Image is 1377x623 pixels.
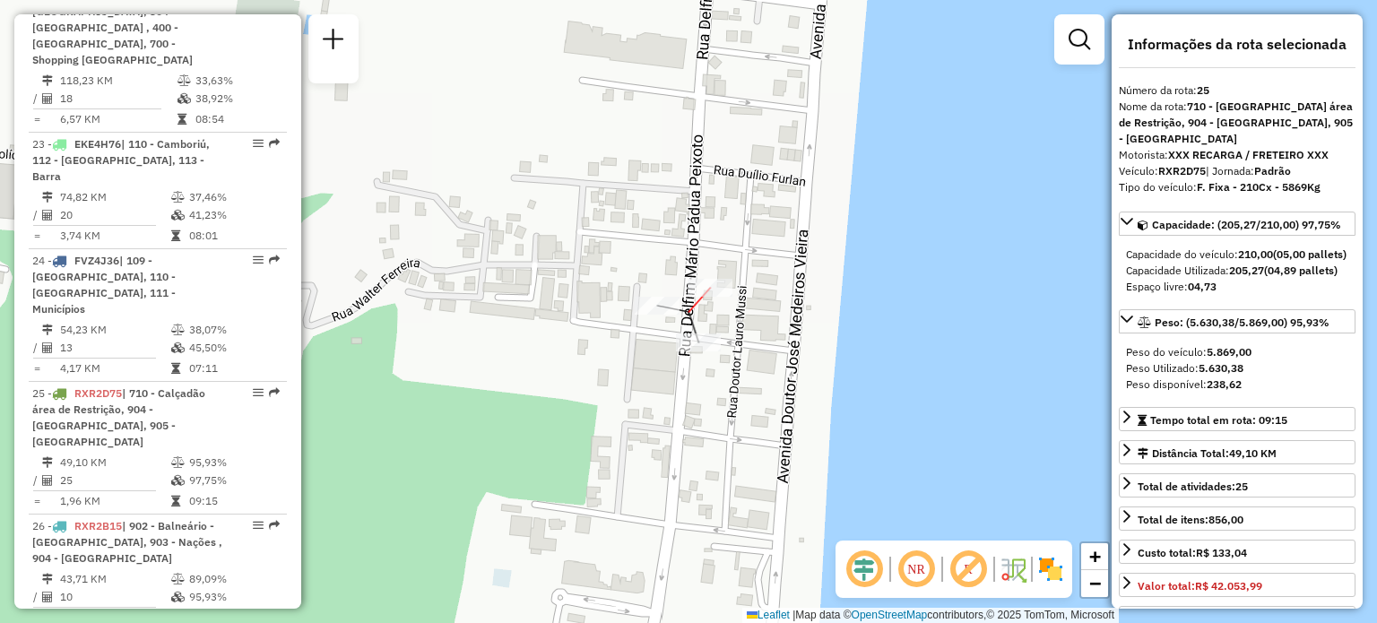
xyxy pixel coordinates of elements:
div: Atividade não roteirizada - SEU JOSE CONVENIENCI [635,297,680,315]
a: Peso: (5.630,38/5.869,00) 95,93% [1119,309,1355,333]
strong: R$ 133,04 [1196,546,1247,559]
strong: 5.869,00 [1207,345,1251,359]
img: Exibir/Ocultar setores [1036,555,1065,584]
div: Capacidade Utilizada: [1126,263,1348,279]
span: 25 - [32,386,205,448]
td: 09:15 [188,492,279,510]
div: Valor total: [1138,578,1262,594]
div: Espaço livre: [1126,279,1348,295]
div: Peso Utilizado: [1126,360,1348,376]
span: 49,10 KM [1229,446,1277,460]
td: 6,57 KM [59,110,177,128]
div: Atividade não roteirizada - SEU JOSE CONVENIENCI [676,333,721,351]
td: 43,71 KM [59,570,170,588]
div: Peso disponível: [1126,376,1348,393]
td: 08:01 [188,227,279,245]
i: % de utilização da cubagem [171,210,185,221]
span: | Jornada: [1206,164,1291,177]
em: Opções [253,520,264,531]
i: Tempo total em rota [178,114,186,125]
td: 3,74 KM [59,227,170,245]
strong: XXX RECARGA / FRETEIRO XXX [1168,148,1329,161]
div: Distância Total: [1138,446,1277,462]
span: | 902 - Balneário - [GEOGRAPHIC_DATA], 903 - Nações , 904 - [GEOGRAPHIC_DATA] [32,519,222,565]
span: 24 - [32,254,176,316]
span: RXR2B15 [74,519,122,532]
td: 54,23 KM [59,321,170,339]
strong: F. Fixa - 210Cx - 5869Kg [1197,180,1321,194]
div: Tipo do veículo: [1119,179,1355,195]
a: Capacidade: (205,27/210,00) 97,75% [1119,212,1355,236]
span: | [792,609,795,621]
i: Total de Atividades [42,210,53,221]
div: Nome da rota: [1119,99,1355,147]
span: EKE4H76 [74,137,121,151]
em: Opções [253,255,264,265]
span: 26 - [32,519,222,565]
td: 25 [59,472,170,489]
td: 4,17 KM [59,359,170,377]
div: Custo total: [1138,545,1247,561]
span: − [1089,572,1101,594]
a: Tempo total em rota: 09:15 [1119,407,1355,431]
span: 23 - [32,137,210,183]
i: Tempo total em rota [171,230,180,241]
em: Rota exportada [269,520,280,531]
td: 95,93% [188,588,279,606]
a: Nova sessão e pesquisa [316,22,351,62]
span: Ocultar NR [895,548,938,591]
strong: R$ 42.053,99 [1195,579,1262,593]
td: / [32,472,41,489]
td: 10 [59,588,170,606]
i: Distância Total [42,324,53,335]
a: Zoom out [1081,570,1108,597]
a: Total de itens:856,00 [1119,506,1355,531]
i: Total de Atividades [42,93,53,104]
i: Distância Total [42,457,53,468]
td: 95,93% [188,454,279,472]
i: Total de Atividades [42,475,53,486]
span: Ocultar deslocamento [843,548,886,591]
em: Rota exportada [269,138,280,149]
td: 20 [59,206,170,224]
i: Tempo total em rota [171,496,180,506]
em: Rota exportada [269,387,280,398]
span: | 710 - Calçadão área de Restrição, 904 - [GEOGRAPHIC_DATA], 905 - [GEOGRAPHIC_DATA] [32,386,205,448]
td: 18 [59,90,177,108]
strong: 25 [1197,83,1209,97]
td: / [32,339,41,357]
td: / [32,90,41,108]
span: | 109 - [GEOGRAPHIC_DATA], 110 - [GEOGRAPHIC_DATA], 111 - Municípios [32,254,176,316]
div: Número da rota: [1119,82,1355,99]
i: Tempo total em rota [171,363,180,374]
td: 89,09% [188,570,279,588]
i: % de utilização do peso [171,574,185,584]
td: / [32,588,41,606]
td: 37,46% [188,188,279,206]
i: % de utilização do peso [178,75,191,86]
strong: (04,89 pallets) [1264,264,1338,277]
span: Peso do veículo: [1126,345,1251,359]
i: Distância Total [42,75,53,86]
span: | 110 - Camboriú, 112 - [GEOGRAPHIC_DATA], 113 - Barra [32,137,210,183]
td: = [32,359,41,377]
div: Motorista: [1119,147,1355,163]
strong: (05,00 pallets) [1273,247,1347,261]
div: Capacidade do veículo: [1126,247,1348,263]
i: % de utilização da cubagem [171,592,185,602]
em: Opções [253,138,264,149]
td: 74,82 KM [59,188,170,206]
a: Zoom in [1081,543,1108,570]
span: Tempo total em rota: 09:15 [1150,413,1287,427]
i: % de utilização da cubagem [171,475,185,486]
a: Leaflet [747,609,790,621]
i: Distância Total [42,574,53,584]
td: 07:11 [188,359,279,377]
i: % de utilização do peso [171,457,185,468]
div: Map data © contributors,© 2025 TomTom, Microsoft [742,608,1119,623]
td: = [32,492,41,510]
div: Atividade não roteirizada - SEU JOSE CONVENIENCI [688,279,732,297]
span: Capacidade: (205,27/210,00) 97,75% [1152,218,1341,231]
td: 118,23 KM [59,72,177,90]
strong: 856,00 [1208,513,1243,526]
